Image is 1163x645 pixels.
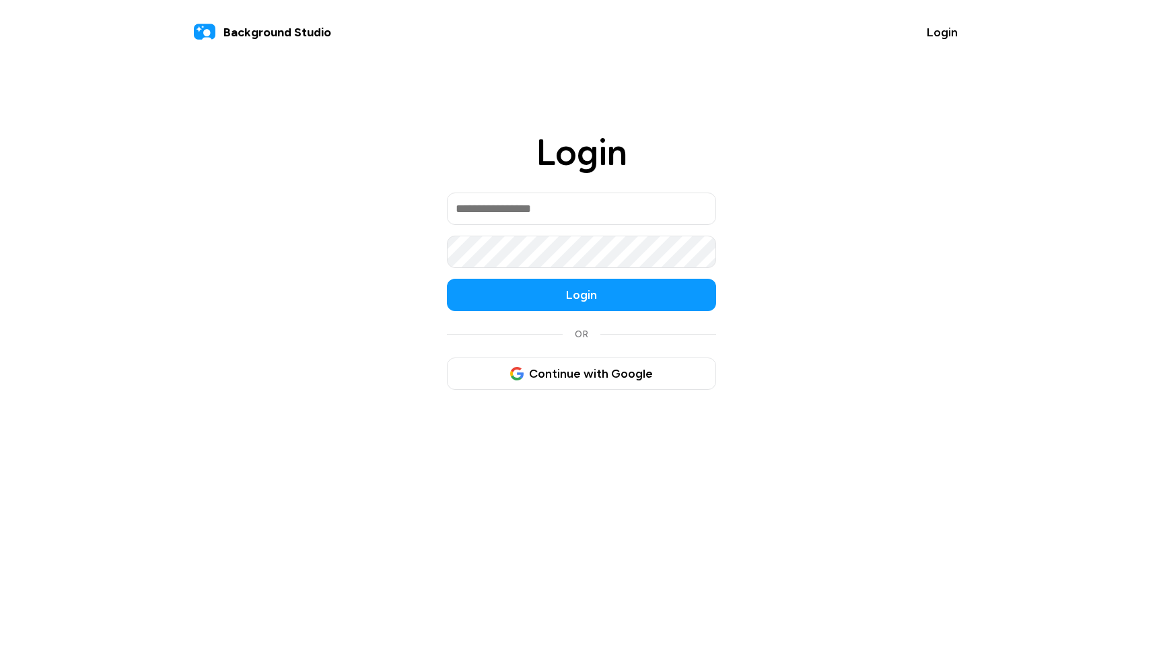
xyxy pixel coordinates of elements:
span: OR [575,327,588,341]
span: Login [566,286,597,304]
button: GoogleContinue with Google [447,358,716,390]
span: Continue with Google [510,365,653,383]
a: Background Studio [194,22,331,43]
span: Login [927,24,958,42]
button: Login [915,16,969,48]
span: Background Studio [223,24,331,42]
button: Login [447,279,716,311]
h2: Login [536,135,627,171]
img: Google [510,367,524,380]
img: logo [194,22,215,43]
